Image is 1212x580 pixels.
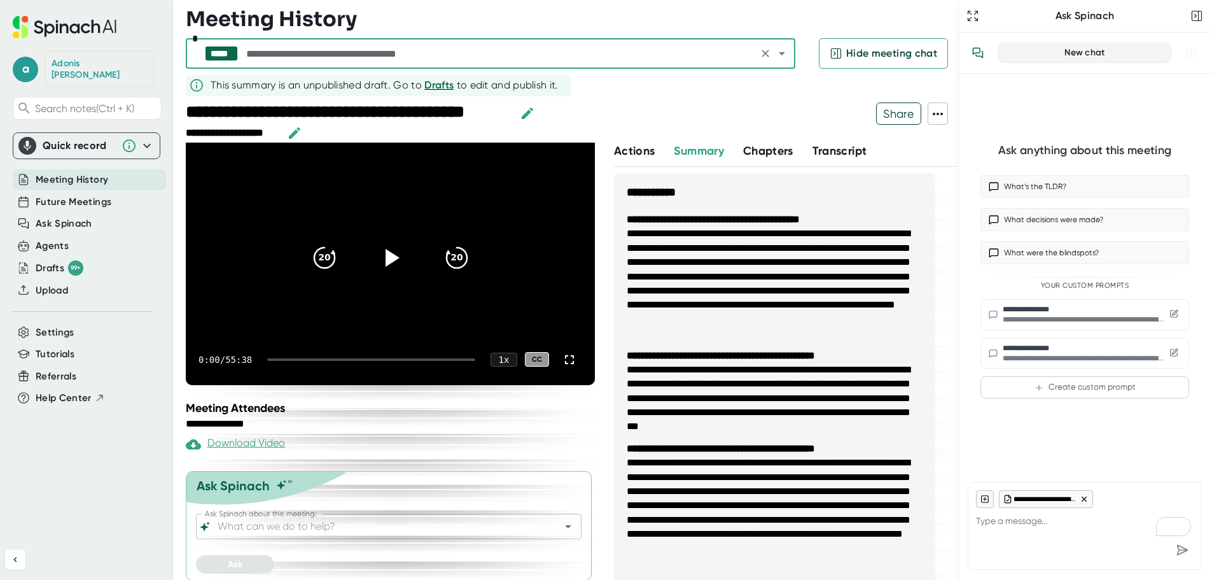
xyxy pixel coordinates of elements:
[1007,47,1163,59] div: New chat
[186,401,598,415] div: Meeting Attendees
[743,144,793,158] span: Chapters
[36,325,74,340] button: Settings
[68,260,83,276] div: 99+
[674,143,723,160] button: Summary
[980,241,1189,264] button: What were the blindspots?
[819,38,948,69] button: Hide meeting chat
[36,216,92,231] button: Ask Spinach
[812,144,867,158] span: Transcript
[559,518,577,535] button: Open
[36,347,74,362] button: Tutorials
[199,355,252,365] div: 0:00 / 55:38
[43,139,115,152] div: Quick record
[743,143,793,160] button: Chapters
[228,559,242,570] span: Ask
[1171,539,1194,562] div: Send message
[197,478,270,493] div: Ask Spinach
[36,391,92,406] span: Help Center
[215,518,540,535] input: What can we do to help?
[614,143,655,160] button: Actions
[980,208,1189,231] button: What decisions were made?
[525,352,549,367] div: CC
[36,239,69,253] button: Agents
[1167,346,1181,362] button: Edit custom prompt
[35,103,158,115] span: Search notes (Ctrl + K)
[965,40,991,66] button: View conversation history
[18,133,155,159] div: Quick record
[424,78,454,93] button: Drafts
[812,143,867,160] button: Transcript
[756,45,774,62] button: Clear
[773,45,791,62] button: Open
[186,437,285,452] div: Download Video
[976,508,1194,539] textarea: To enrich screen reader interactions, please activate Accessibility in Grammarly extension settings
[36,260,83,276] button: Drafts 99+
[877,103,921,125] span: Share
[36,283,68,298] button: Upload
[36,173,108,187] button: Meeting History
[982,10,1188,22] div: Ask Spinach
[36,260,83,276] div: Drafts
[36,369,76,384] button: Referrals
[424,79,454,91] span: Drafts
[5,549,25,570] button: Collapse sidebar
[1188,7,1206,25] button: Close conversation sidebar
[614,144,655,158] span: Actions
[876,103,921,125] button: Share
[36,195,111,209] button: Future Meetings
[211,78,559,93] div: This summary is an unpublished draft. Go to to edit and publish it.
[13,57,38,82] span: a
[846,46,937,61] span: Hide meeting chat
[196,555,274,574] button: Ask
[980,175,1189,198] button: What’s the TLDR?
[36,391,105,406] button: Help Center
[674,144,723,158] span: Summary
[1167,307,1181,323] button: Edit custom prompt
[52,58,147,80] div: Adonis Thompson
[980,281,1189,290] div: Your Custom Prompts
[491,353,517,367] div: 1 x
[186,7,357,31] h3: Meeting History
[980,376,1189,399] button: Create custom prompt
[998,143,1171,158] div: Ask anything about this meeting
[964,7,982,25] button: Expand to Ask Spinach page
